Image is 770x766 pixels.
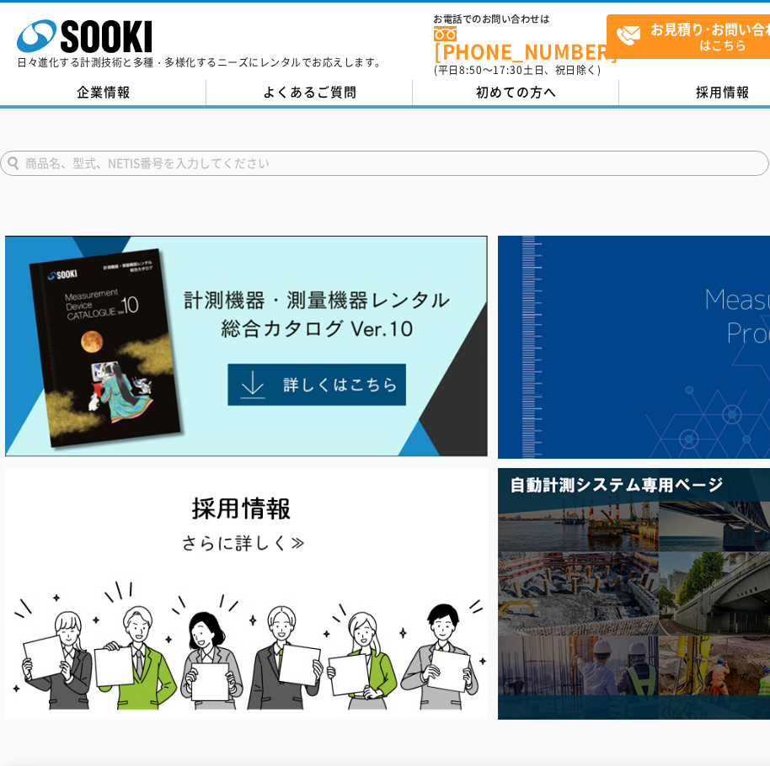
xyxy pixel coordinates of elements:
[434,14,607,24] span: お電話でのお問い合わせは
[434,26,607,61] a: [PHONE_NUMBER]
[5,468,488,719] img: SOOKI recruit
[476,82,557,101] span: 初めての方へ
[413,80,619,105] a: 初めての方へ
[206,80,413,105] a: よくあるご質問
[459,62,483,77] span: 8:50
[5,236,488,457] img: Catalog Ver10
[17,57,386,67] p: 日々進化する計測技術と多種・多様化するニーズにレンタルでお応えします。
[434,62,601,77] span: (平日 ～ 土日、祝日除く)
[493,62,523,77] span: 17:30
